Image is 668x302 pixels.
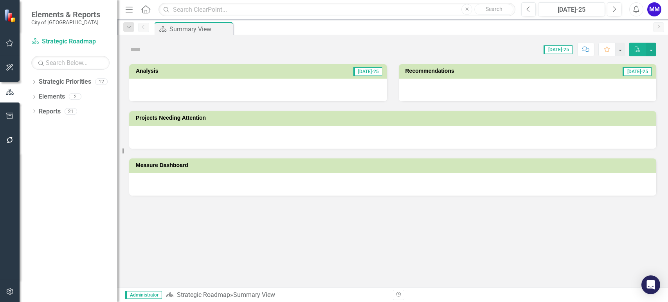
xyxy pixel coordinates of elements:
div: 21 [65,108,77,115]
button: MM [647,2,661,16]
a: Reports [39,107,61,116]
h3: Projects Needing Attention [136,115,652,121]
div: [DATE]-25 [541,5,602,14]
div: Open Intercom Messenger [641,275,660,294]
a: Strategic Roadmap [177,291,230,298]
span: [DATE]-25 [544,45,573,54]
div: 2 [69,93,81,100]
img: ClearPoint Strategy [4,9,18,23]
h3: Measure Dashboard [136,162,652,168]
small: City of [GEOGRAPHIC_DATA] [31,19,100,25]
input: Search ClearPoint... [158,3,515,16]
button: Search [474,4,513,15]
span: [DATE]-25 [353,67,382,76]
input: Search Below... [31,56,110,70]
span: [DATE]-25 [623,67,652,76]
span: Elements & Reports [31,10,100,19]
span: Administrator [125,291,162,299]
h3: Recommendations [405,68,559,74]
div: Summary View [169,24,231,34]
div: » [166,291,387,300]
a: Strategic Priorities [39,77,91,86]
span: Search [486,6,502,12]
a: Strategic Roadmap [31,37,110,46]
h3: Analysis [136,68,242,74]
div: Summary View [233,291,275,298]
div: 12 [95,79,108,85]
img: Not Defined [129,43,142,56]
button: [DATE]-25 [538,2,605,16]
a: Elements [39,92,65,101]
